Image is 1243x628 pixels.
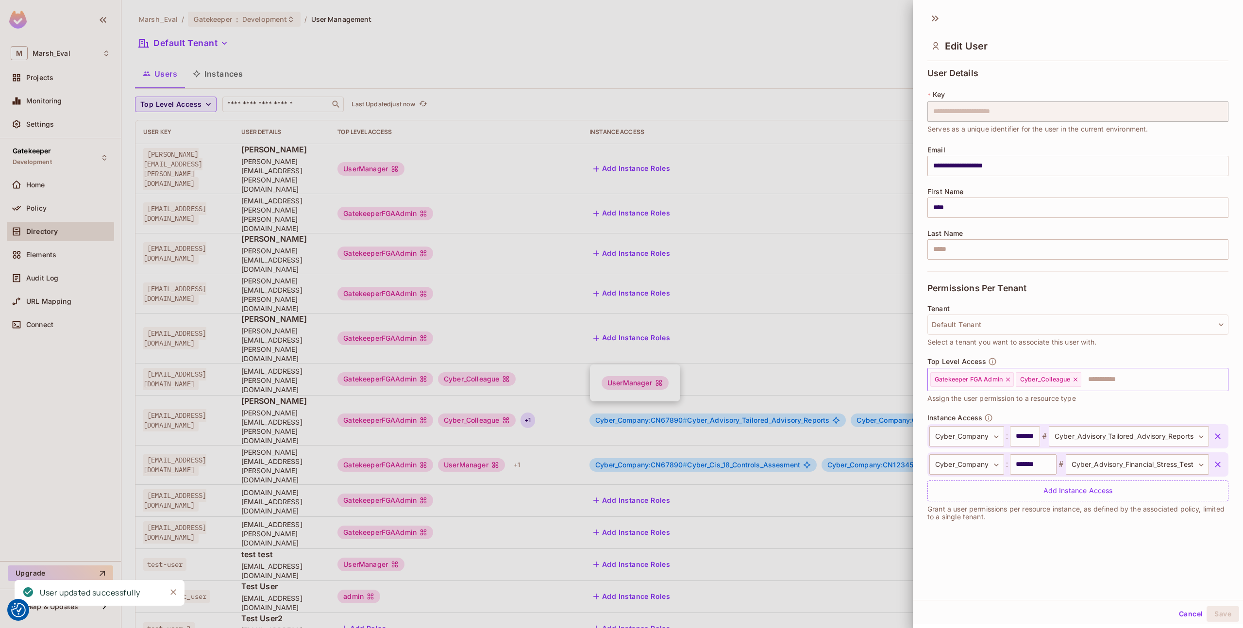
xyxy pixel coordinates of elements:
[927,505,1228,521] p: Grant a user permissions per resource instance, as defined by the associated policy, limited to a...
[1057,459,1065,470] span: #
[927,305,950,313] span: Tenant
[927,146,945,154] span: Email
[927,124,1148,134] span: Serves as a unique identifier for the user in the current environment.
[927,393,1076,404] span: Assign the user permission to a resource type
[11,603,26,617] img: Revisit consent button
[11,603,26,617] button: Consent Preferences
[1040,430,1049,442] span: #
[927,414,982,422] span: Instance Access
[929,426,1004,446] div: Cyber_Company
[1004,430,1010,442] span: :
[1004,459,1010,470] span: :
[927,230,963,237] span: Last Name
[1020,376,1070,383] span: Cyber_Colleague
[933,91,945,99] span: Key
[927,358,986,365] span: Top Level Access
[1066,454,1209,475] div: Cyber_Advisory_Financial_Stress_Test
[927,314,1228,335] button: Default Tenant
[945,40,988,52] span: Edit User
[927,188,964,196] span: First Name
[927,68,978,78] span: User Details
[1016,372,1081,387] div: Cyber_Colleague
[166,585,181,599] button: Close
[927,283,1026,293] span: Permissions Per Tenant
[927,480,1228,501] div: Add Instance Access
[935,376,1003,383] span: Gatekeeper FGA Admin
[927,337,1096,347] span: Select a tenant you want to associate this user with.
[930,372,1014,387] div: Gatekeeper FGA Admin
[1049,426,1209,446] div: Cyber_Advisory_Tailored_Advisory_Reports
[1223,378,1225,380] button: Open
[929,454,1004,475] div: Cyber_Company
[1175,606,1207,622] button: Cancel
[40,587,140,599] div: User updated successfully
[1207,606,1239,622] button: Save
